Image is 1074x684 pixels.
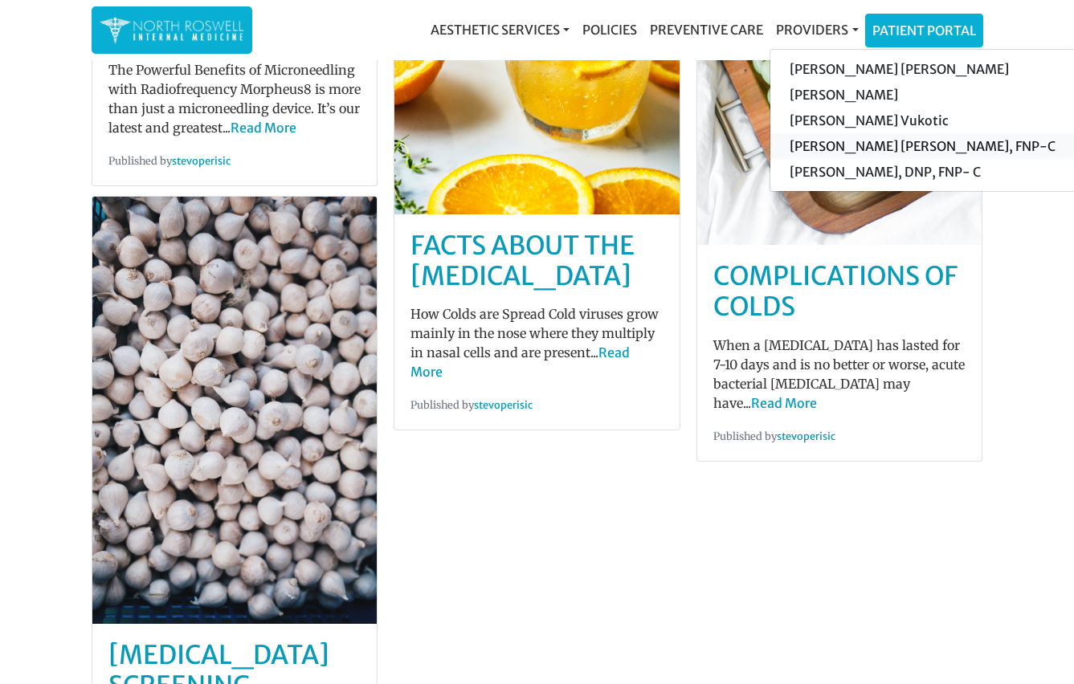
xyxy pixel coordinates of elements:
p: The Powerful Benefits of Microneedling with Radiofrequency Morpheus8 is more than just a micronee... [108,60,361,137]
img: North Roswell Internal Medicine [100,14,244,46]
a: Complications of Colds [713,260,958,323]
a: Providers [770,14,864,46]
a: Preventive Care [643,14,770,46]
small: Published by [108,154,231,167]
a: Policies [576,14,643,46]
a: Read More [231,120,296,136]
a: stevoperisic [474,398,533,411]
a: Facts About The [MEDICAL_DATA] [410,230,635,292]
a: Aesthetic Services [424,14,576,46]
small: Published by [410,398,533,411]
img: post-default-0.jpg [92,197,378,624]
a: stevoperisic [172,154,231,167]
a: Patient Portal [866,14,982,47]
small: Published by [713,430,835,442]
p: When a [MEDICAL_DATA] has lasted for 7-10 days and is no better or worse, acute bacterial [MEDICA... [713,336,966,413]
a: Read More [751,395,817,411]
a: stevoperisic [777,430,835,442]
p: How Colds are Spread Cold viruses grow mainly in the nose where they multiply in nasal cells and ... [410,304,664,381]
